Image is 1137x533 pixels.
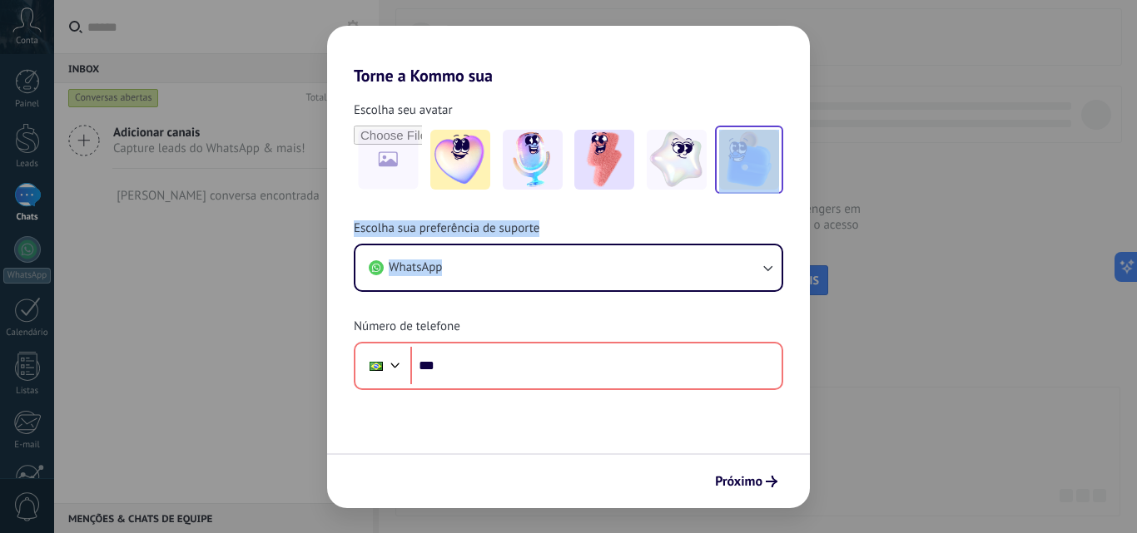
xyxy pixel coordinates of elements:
img: -2.jpeg [503,130,563,190]
img: -3.jpeg [574,130,634,190]
img: -4.jpeg [647,130,707,190]
span: Próximo [715,476,762,487]
span: Escolha seu avatar [354,102,453,119]
div: Brazil: + 55 [360,348,392,383]
span: Escolha sua preferência de suporte [354,220,539,237]
button: Próximo [708,467,785,496]
img: -5.jpeg [719,130,779,190]
span: WhatsApp [389,259,442,276]
h2: Torne a Kommo sua [327,26,810,86]
button: WhatsApp [355,245,782,290]
img: -1.jpeg [430,130,490,190]
span: Número de telefone [354,318,460,335]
